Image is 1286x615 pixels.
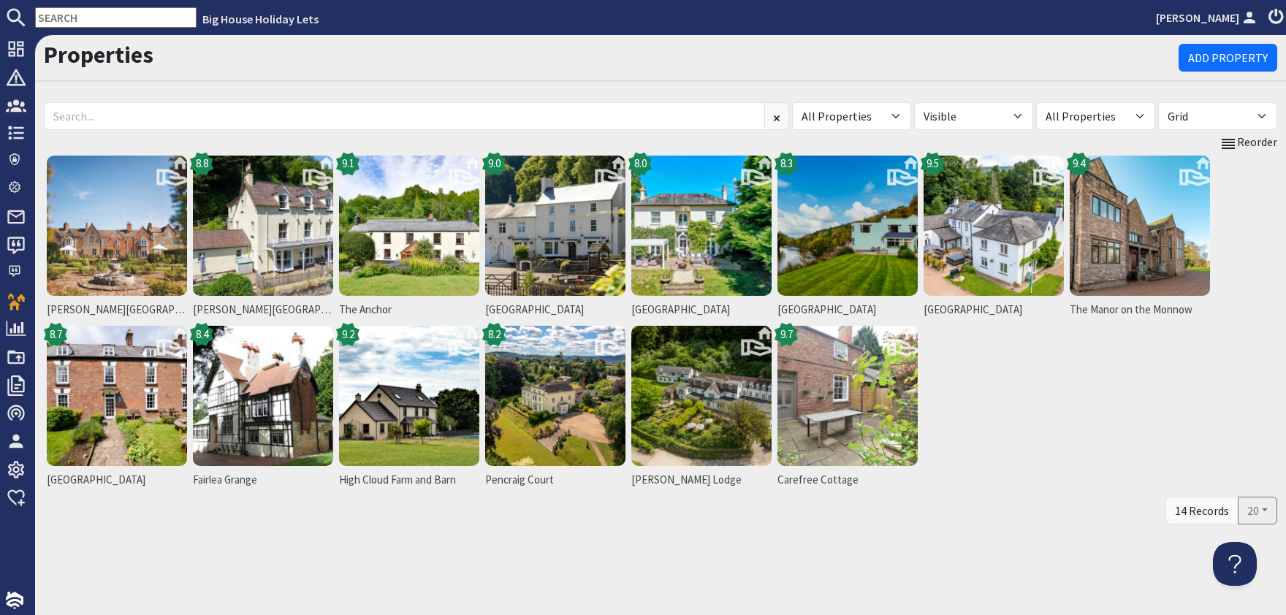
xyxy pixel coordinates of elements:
[777,156,918,296] img: Wye Rapids House's icon
[482,153,628,324] a: [GEOGRAPHIC_DATA]9.0
[6,592,23,609] img: staytech_i_w-64f4e8e9ee0a9c174fd5317b4b171b261742d2d393467e5bdba4413f4f884c10.svg
[1213,542,1257,586] iframe: Toggle Customer Support
[342,326,354,343] span: 9.2
[631,326,772,466] img: Symonds Yat Lodge's icon
[1070,302,1210,318] span: The Manor on the Monnow
[1220,133,1277,152] a: Reorder
[631,472,772,489] span: [PERSON_NAME] Lodge
[193,472,333,489] span: Fairlea Grange
[47,302,187,318] span: [PERSON_NAME][GEOGRAPHIC_DATA][PERSON_NAME]
[628,323,775,494] a: [PERSON_NAME] Lodge
[927,156,939,172] span: 9.5
[1156,9,1260,26] a: [PERSON_NAME]
[780,326,793,343] span: 9.7
[488,326,501,343] span: 8.2
[628,153,775,324] a: [GEOGRAPHIC_DATA]8.0
[190,323,336,494] a: Fairlea Grange8.4
[488,156,501,172] span: 9.0
[47,472,187,489] span: [GEOGRAPHIC_DATA]
[1165,497,1239,524] div: 14 Records
[339,156,479,296] img: The Anchor's icon
[1067,153,1213,324] a: The Manor on the Monnow9.4
[44,102,765,130] input: Search...
[775,323,921,494] a: Carefree Cottage9.7
[336,153,482,324] a: The Anchor9.1
[485,326,625,466] img: Pencraig Court's icon
[634,156,647,172] span: 8.0
[482,323,628,494] a: Pencraig Court8.2
[485,472,625,489] span: Pencraig Court
[777,326,918,466] img: Carefree Cottage's icon
[342,156,354,172] span: 9.1
[777,472,918,489] span: Carefree Cottage
[35,7,197,28] input: SEARCH
[780,156,793,172] span: 8.3
[485,302,625,318] span: [GEOGRAPHIC_DATA]
[44,153,190,324] a: [PERSON_NAME][GEOGRAPHIC_DATA][PERSON_NAME]
[631,302,772,318] span: [GEOGRAPHIC_DATA]
[339,472,479,489] span: High Cloud Farm and Barn
[202,12,319,26] a: Big House Holiday Lets
[777,302,918,318] span: [GEOGRAPHIC_DATA]
[924,156,1064,296] img: Monnow Valley Studio's icon
[47,326,187,466] img: Forest House 's icon
[193,156,333,296] img: Holly Tree House's icon
[775,153,921,324] a: [GEOGRAPHIC_DATA]8.3
[193,302,333,318] span: [PERSON_NAME][GEOGRAPHIC_DATA]
[196,326,208,343] span: 8.4
[336,323,482,494] a: High Cloud Farm and Barn9.2
[1073,156,1085,172] span: 9.4
[1238,497,1277,524] button: 20
[339,326,479,466] img: High Cloud Farm and Barn's icon
[193,326,333,466] img: Fairlea Grange's icon
[1070,156,1210,296] img: The Manor on the Monnow's icon
[1179,44,1277,72] a: Add Property
[631,156,772,296] img: Bromsash House's icon
[196,156,208,172] span: 8.8
[339,302,479,318] span: The Anchor
[44,323,190,494] a: [GEOGRAPHIC_DATA]8.7
[44,40,153,69] a: Properties
[921,153,1067,324] a: [GEOGRAPHIC_DATA]9.5
[50,326,62,343] span: 8.7
[485,156,625,296] img: River Wye Lodge's icon
[190,153,336,324] a: [PERSON_NAME][GEOGRAPHIC_DATA]8.8
[47,156,187,296] img: Bowley Hall's icon
[924,302,1064,318] span: [GEOGRAPHIC_DATA]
